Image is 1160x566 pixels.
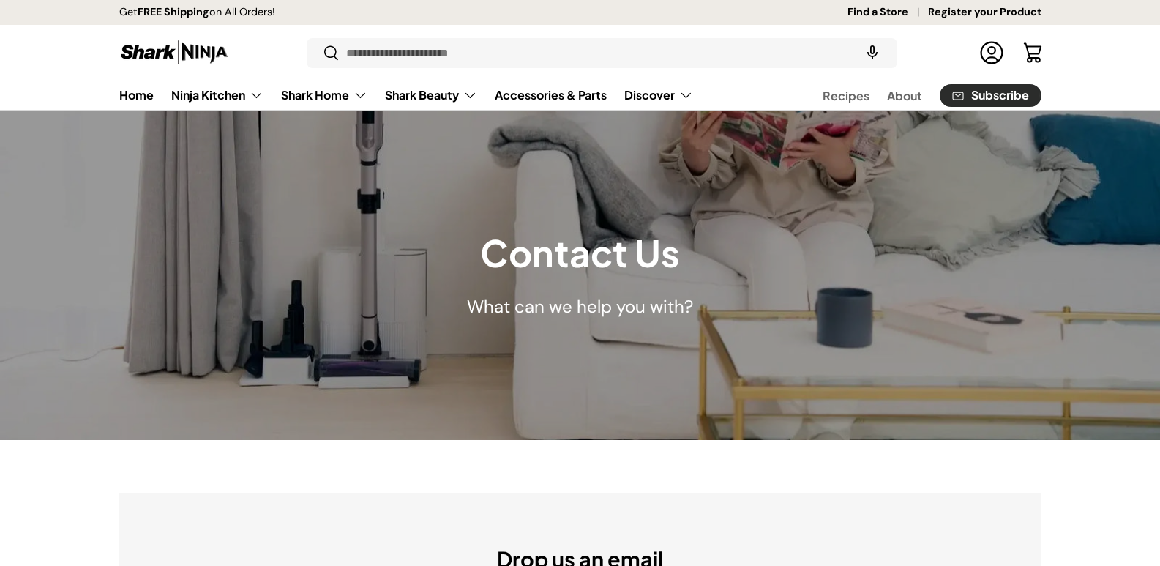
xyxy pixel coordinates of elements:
[281,81,367,110] a: Shark Home
[119,81,154,109] a: Home
[615,81,702,110] summary: Discover
[940,84,1041,107] a: Subscribe
[467,294,693,320] p: What can we help you with?
[849,37,896,69] speech-search-button: Search by voice
[119,4,275,21] p: Get on All Orders!
[971,89,1029,101] span: Subscribe
[787,81,1041,110] nav: Secondary
[171,81,263,110] a: Ninja Kitchen
[847,4,928,21] a: Find a Store
[376,81,486,110] summary: Shark Beauty
[138,5,209,18] strong: FREE Shipping
[385,81,477,110] a: Shark Beauty
[624,81,693,110] a: Discover
[119,38,229,67] img: Shark Ninja Philippines
[467,230,693,275] h1: Contact Us
[272,81,376,110] summary: Shark Home
[823,81,869,110] a: Recipes
[119,81,693,110] nav: Primary
[495,81,607,109] a: Accessories & Parts
[162,81,272,110] summary: Ninja Kitchen
[887,81,922,110] a: About
[928,4,1041,21] a: Register your Product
